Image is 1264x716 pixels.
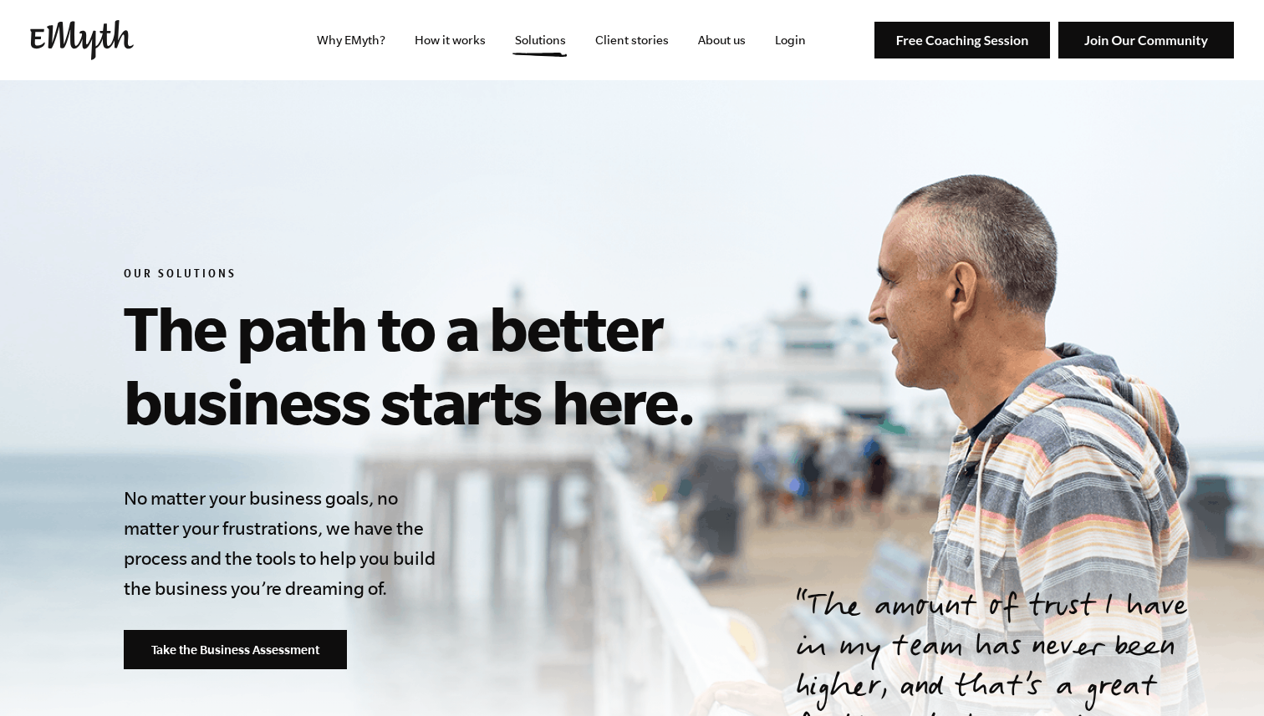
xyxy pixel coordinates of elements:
a: Take the Business Assessment [124,630,347,670]
h6: Our Solutions [124,267,886,284]
iframe: Chat Widget [1180,636,1264,716]
img: Join Our Community [1058,22,1234,59]
img: Free Coaching Session [874,22,1050,59]
h4: No matter your business goals, no matter your frustrations, we have the process and the tools to ... [124,483,445,603]
img: EMyth [30,20,134,60]
h1: The path to a better business starts here. [124,291,886,438]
